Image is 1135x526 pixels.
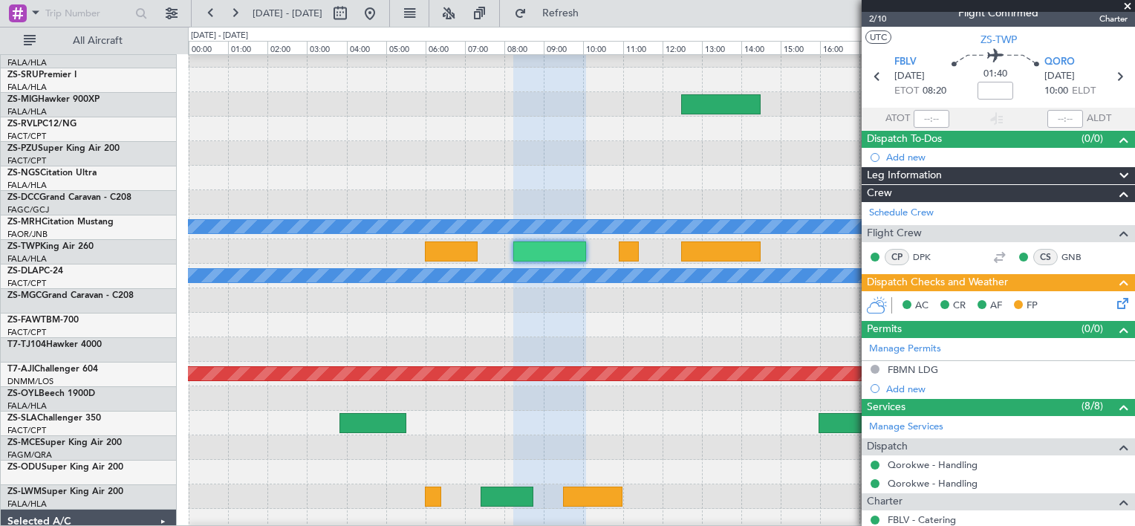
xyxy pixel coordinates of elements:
a: ZS-DLAPC-24 [7,267,63,276]
a: ZS-NGSCitation Ultra [7,169,97,178]
span: CR [953,299,966,314]
div: 08:00 [504,41,544,54]
input: --:-- [914,110,949,128]
span: Charter [867,493,903,510]
span: ZS-TWP [7,242,40,251]
button: Refresh [507,1,596,25]
span: [DATE] - [DATE] [253,7,322,20]
a: T7-AJIChallenger 604 [7,365,98,374]
span: ZS-LWM [7,487,42,496]
a: FACT/CPT [7,278,46,289]
span: ZS-DCC [7,193,39,202]
div: Add new [886,151,1128,163]
a: FAOR/JNB [7,229,48,240]
a: FACT/CPT [7,131,46,142]
a: ZS-MIGHawker 900XP [7,95,100,104]
div: 16:00 [820,41,859,54]
span: Dispatch Checks and Weather [867,274,1008,291]
div: 09:00 [544,41,583,54]
a: FALA/HLA [7,253,47,264]
div: 10:00 [583,41,622,54]
div: 14:00 [741,41,781,54]
div: 01:00 [228,41,267,54]
button: UTC [865,30,891,44]
span: Leg Information [867,167,942,184]
span: Refresh [530,8,592,19]
a: ZS-RVLPC12/NG [7,120,77,129]
a: FAGC/GCJ [7,204,49,215]
a: FACT/CPT [7,155,46,166]
span: Dispatch To-Dos [867,131,942,148]
span: ZS-NGS [7,169,40,178]
a: FBLV - Catering [888,513,956,526]
div: [DATE] - [DATE] [191,30,248,42]
span: ZS-MCE [7,438,40,447]
span: (0/0) [1082,131,1103,146]
span: Flight Crew [867,225,922,242]
span: [DATE] [894,69,925,84]
div: 03:00 [307,41,346,54]
span: Crew [867,185,892,202]
span: ZS-FAW [7,316,41,325]
a: FALA/HLA [7,57,47,68]
a: DNMM/LOS [7,376,53,387]
a: ZS-SLAChallenger 350 [7,414,101,423]
a: ZS-ODUSuper King Air 200 [7,463,123,472]
span: ZS-MGC [7,291,42,300]
span: All Aircraft [39,36,157,46]
span: ZS-TWP [980,32,1017,48]
div: Add new [886,383,1128,395]
a: DPK [913,250,946,264]
a: GNB [1061,250,1095,264]
div: FBMN LDG [888,363,938,376]
a: FALA/HLA [7,400,47,412]
span: Services [867,399,905,416]
a: ZS-MRHCitation Mustang [7,218,114,227]
a: ZS-TWPKing Air 260 [7,242,94,251]
a: Qorokwe - Handling [888,477,978,490]
span: FP [1027,299,1038,314]
span: ZS-MRH [7,218,42,227]
span: ZS-OYL [7,389,39,398]
a: FALA/HLA [7,106,47,117]
a: ZS-DCCGrand Caravan - C208 [7,193,131,202]
span: Charter [1089,13,1128,25]
span: QORO [1044,55,1075,70]
span: ELDT [1072,84,1096,99]
a: Qorokwe - Handling [888,458,978,471]
div: Flight Confirmed [958,5,1038,21]
span: T7-TJ104 [7,340,46,349]
span: ATOT [885,111,910,126]
a: FACT/CPT [7,425,46,436]
span: [DATE] [1044,69,1075,84]
span: FBLV [894,55,917,70]
a: FALA/HLA [7,180,47,191]
span: ZS-SLA [7,414,37,423]
div: 06:00 [426,41,465,54]
span: 10:00 [1044,84,1068,99]
span: T7-AJI [7,365,34,374]
div: 11:00 [623,41,663,54]
span: ZS-RVL [7,120,37,129]
a: ZS-PZUSuper King Air 200 [7,144,120,153]
span: 01:40 [983,67,1007,82]
span: Permits [867,321,902,338]
a: ZS-OYLBeech 1900D [7,389,95,398]
div: CP [885,249,909,265]
a: ZS-SRUPremier I [7,71,77,79]
a: ZS-MGCGrand Caravan - C208 [7,291,134,300]
div: CS [1033,249,1058,265]
span: 08:20 [923,84,946,99]
a: Manage Permits [869,342,941,357]
div: 17:00 [859,41,899,54]
button: All Aircraft [16,29,161,53]
a: FAGM/QRA [7,449,52,461]
span: ZS-SRU [7,71,39,79]
span: ZS-DLA [7,267,39,276]
span: ALDT [1087,111,1111,126]
div: 04:00 [347,41,386,54]
span: AC [915,299,929,314]
div: 00:00 [189,41,228,54]
span: ZS-PZU [7,144,38,153]
div: 05:00 [386,41,426,54]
